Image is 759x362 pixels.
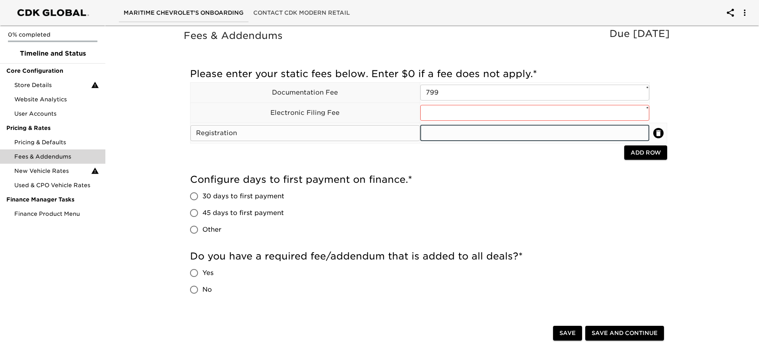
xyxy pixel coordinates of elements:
h5: Do you have a required fee/addendum that is added to all deals? [190,250,667,263]
span: Other [202,225,221,234]
span: Add Row [631,148,661,158]
span: Due [DATE] [610,28,670,39]
span: Contact CDK Modern Retail [253,8,350,18]
span: Timeline and Status [6,49,99,58]
h5: Configure days to first payment on finance. [190,173,667,186]
h5: Fees & Addendums [184,29,674,42]
p: Electronic Filing Fee [190,108,420,118]
button: Save and Continue [585,326,664,341]
span: Save and Continue [592,328,658,338]
span: Used & CPO Vehicle Rates [14,181,99,189]
h5: Please enter your static fees below. Enter $0 if a fee does not apply. [190,68,667,80]
span: Save [559,328,576,338]
span: 30 days to first payment [202,192,284,201]
p: 0% completed [8,31,97,39]
span: Core Configuration [6,67,99,75]
button: account of current user [721,3,740,22]
span: Maritime Chevrolet's Onboarding [124,8,244,18]
span: Yes [202,268,214,278]
span: Finance Product Menu [14,210,99,218]
span: Finance Manager Tasks [6,196,99,203]
span: Website Analytics [14,95,99,103]
button: delete [653,128,664,138]
span: Pricing & Rates [6,124,99,132]
span: No [202,285,212,294]
p: Documentation Fee [190,88,420,97]
span: New Vehicle Rates [14,167,91,175]
span: Fees & Addendums [14,153,99,161]
button: Add Row [624,145,667,160]
span: 45 days to first payment [202,208,284,218]
span: Pricing & Defaults [14,138,99,146]
button: Save [553,326,582,341]
button: account of current user [735,3,754,22]
span: User Accounts [14,110,99,118]
span: Store Details [14,81,91,89]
